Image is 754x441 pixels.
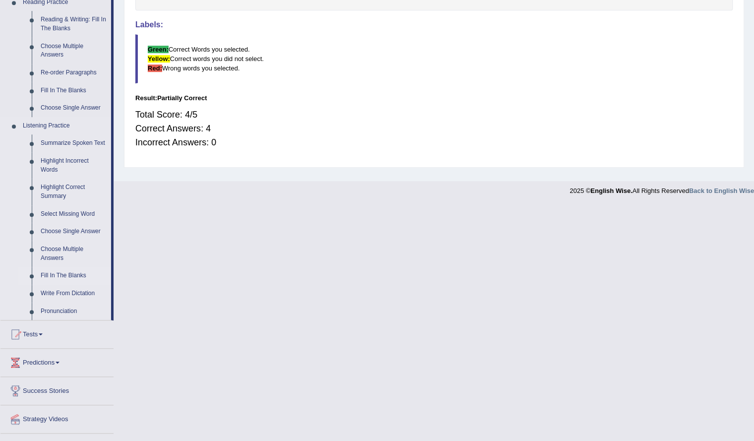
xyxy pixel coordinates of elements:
div: Total Score: 4/5 Correct Answers: 4 Incorrect Answers: 0 [135,103,733,154]
a: Back to English Wise [689,187,754,194]
b: Yellow: [148,55,170,63]
a: Reading & Writing: Fill In The Blanks [36,11,111,37]
div: Result: [135,93,733,103]
a: Strategy Videos [0,405,114,430]
a: Choose Single Answer [36,223,111,241]
div: 2025 © All Rights Reserved [570,181,754,195]
a: Tests [0,320,114,345]
strong: English Wise. [590,187,632,194]
b: Red: [148,64,162,72]
a: Choose Multiple Answers [36,38,111,64]
a: Predictions [0,349,114,374]
a: Success Stories [0,377,114,402]
a: Summarize Spoken Text [36,134,111,152]
a: Write From Dictation [36,285,111,303]
a: Highlight Correct Summary [36,179,111,205]
a: Listening Practice [18,117,111,135]
blockquote: Correct Words you selected. Correct words you did not select. Wrong words you selected. [135,34,733,83]
h4: Labels: [135,20,733,29]
a: Choose Single Answer [36,99,111,117]
a: Select Missing Word [36,205,111,223]
a: Fill In The Blanks [36,267,111,285]
a: Highlight Incorrect Words [36,152,111,179]
a: Re-order Paragraphs [36,64,111,82]
a: Pronunciation [36,303,111,320]
b: Green: [148,46,169,53]
a: Fill In The Blanks [36,82,111,100]
a: Choose Multiple Answers [36,241,111,267]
